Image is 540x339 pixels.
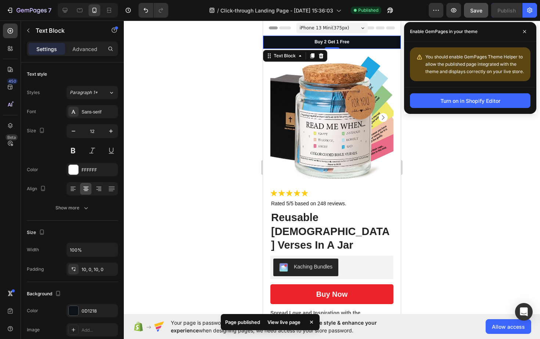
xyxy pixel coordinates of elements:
[27,89,40,96] div: Styles
[470,7,482,14] span: Save
[82,266,116,273] div: 10, 0, 10, 0
[138,3,168,18] div: Undo/Redo
[515,303,533,321] div: Open Intercom Messenger
[82,308,116,314] div: 0D1218
[225,318,260,326] p: Page published
[82,109,116,115] div: Sans-serif
[82,327,116,333] div: Add...
[27,228,46,238] div: Size
[263,21,401,314] iframe: Design area
[27,71,47,77] div: Text style
[27,246,39,253] div: Width
[27,266,44,273] div: Padding
[27,108,36,115] div: Font
[263,317,305,327] div: View live page
[27,166,38,173] div: Color
[82,167,116,173] div: FFFFFF
[171,319,406,334] span: Your page is password protected. To when designing pages, we need access to your store password.
[70,89,98,96] span: Paragraph 1*
[27,289,62,299] div: Background
[217,7,219,14] span: /
[55,204,90,212] div: Show more
[27,184,47,194] div: Align
[410,28,478,35] p: Enable GemPages in your theme
[7,78,18,84] div: 450
[27,126,46,136] div: Size
[497,7,516,14] div: Publish
[464,3,488,18] button: Save
[425,54,524,74] span: You should enable GemPages Theme Helper to allow the published page integrated with the theme and...
[486,319,531,334] button: Allow access
[3,3,55,18] button: 7
[27,201,118,214] button: Show more
[67,243,118,256] input: Auto
[410,93,530,108] button: Turn on in Shopify Editor
[492,323,525,331] span: Allow access
[358,7,378,14] span: Published
[220,7,333,14] span: Click-through Landing Page - [DATE] 15:36:03
[72,45,97,53] p: Advanced
[27,327,40,333] div: Image
[7,289,97,304] strong: Spread Love and Inspiration with the [DEMOGRAPHIC_DATA] Verse Jar
[6,134,18,140] div: Beta
[66,86,118,99] button: Paragraph 1*
[36,26,98,35] p: Text Block
[440,97,500,105] div: Turn on in Shopify Editor
[48,6,51,15] p: 7
[491,3,522,18] button: Publish
[36,45,57,53] p: Settings
[27,307,38,314] div: Color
